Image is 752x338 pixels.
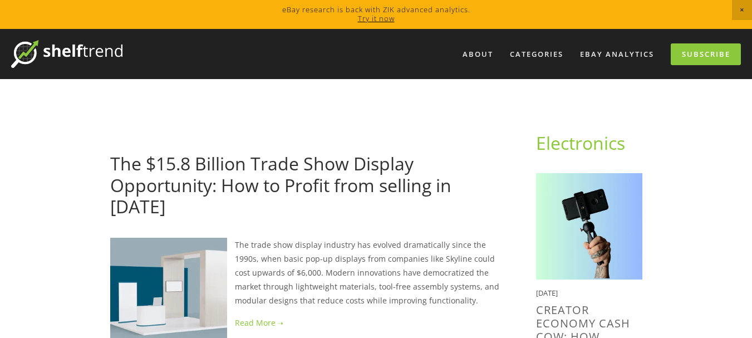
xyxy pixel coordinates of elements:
[110,238,500,308] p: The trade show display industry has evolved dramatically since the 1990s, when basic pop-up displ...
[671,43,741,65] a: Subscribe
[536,288,558,298] time: [DATE]
[573,45,661,63] a: eBay Analytics
[455,45,500,63] a: About
[358,13,395,23] a: Try it now
[536,131,625,155] a: Electronics
[503,45,571,63] div: Categories
[11,40,122,68] img: ShelfTrend
[110,151,451,218] a: The $15.8 Billion Trade Show Display Opportunity: How to Profit from selling in [DATE]
[110,134,135,145] a: [DATE]
[536,173,642,280] img: Creator Economy Cash Cow: How Hohem, Insta360, and Emerging Brands Are Reshaping the $2B Gimbal M...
